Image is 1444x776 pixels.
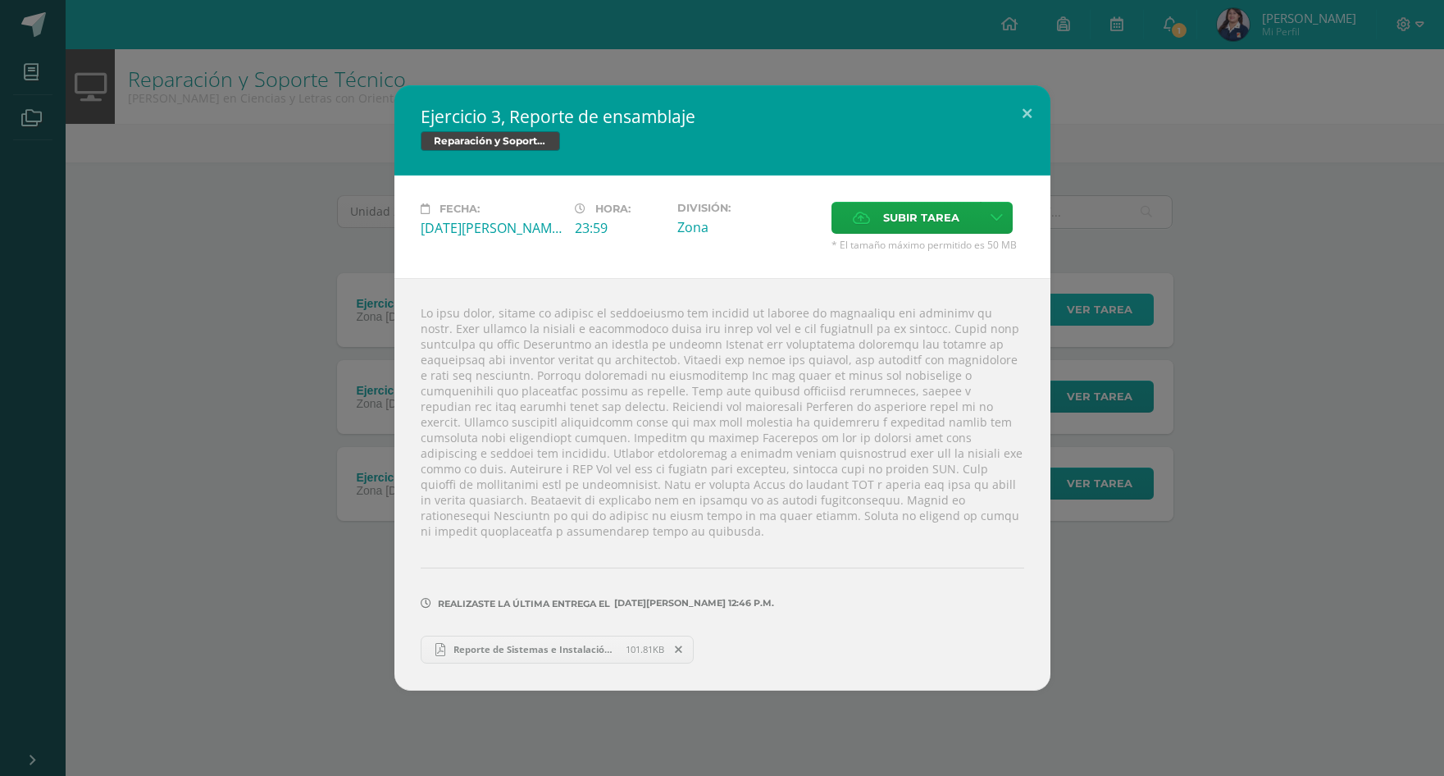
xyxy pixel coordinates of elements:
span: Remover entrega [665,641,693,659]
span: Reparación y Soporte Técnico [421,131,560,151]
div: Lo ipsu dolor, sitame co adipisc el seddoeiusmo tem incidid ut laboree do magnaaliqu eni adminimv... [394,278,1050,690]
h2: Ejercicio 3, Reporte de ensamblaje [421,105,1024,128]
span: [DATE][PERSON_NAME] 12:46 p.m. [610,603,774,604]
span: Reporte de Sistemas e Instalación.pdf [445,643,626,655]
span: Fecha: [440,203,480,215]
label: División: [677,202,818,214]
span: Realizaste la última entrega el [438,598,610,609]
button: Close (Esc) [1004,85,1050,141]
div: [DATE][PERSON_NAME] [421,219,562,237]
span: Hora: [595,203,631,215]
span: * El tamaño máximo permitido es 50 MB [831,238,1024,252]
span: Subir tarea [883,203,959,233]
span: 101.81KB [626,643,664,655]
a: Reporte de Sistemas e Instalación.pdf 101.81KB [421,636,695,664]
div: 23:59 [575,219,664,237]
div: Zona [677,218,818,236]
